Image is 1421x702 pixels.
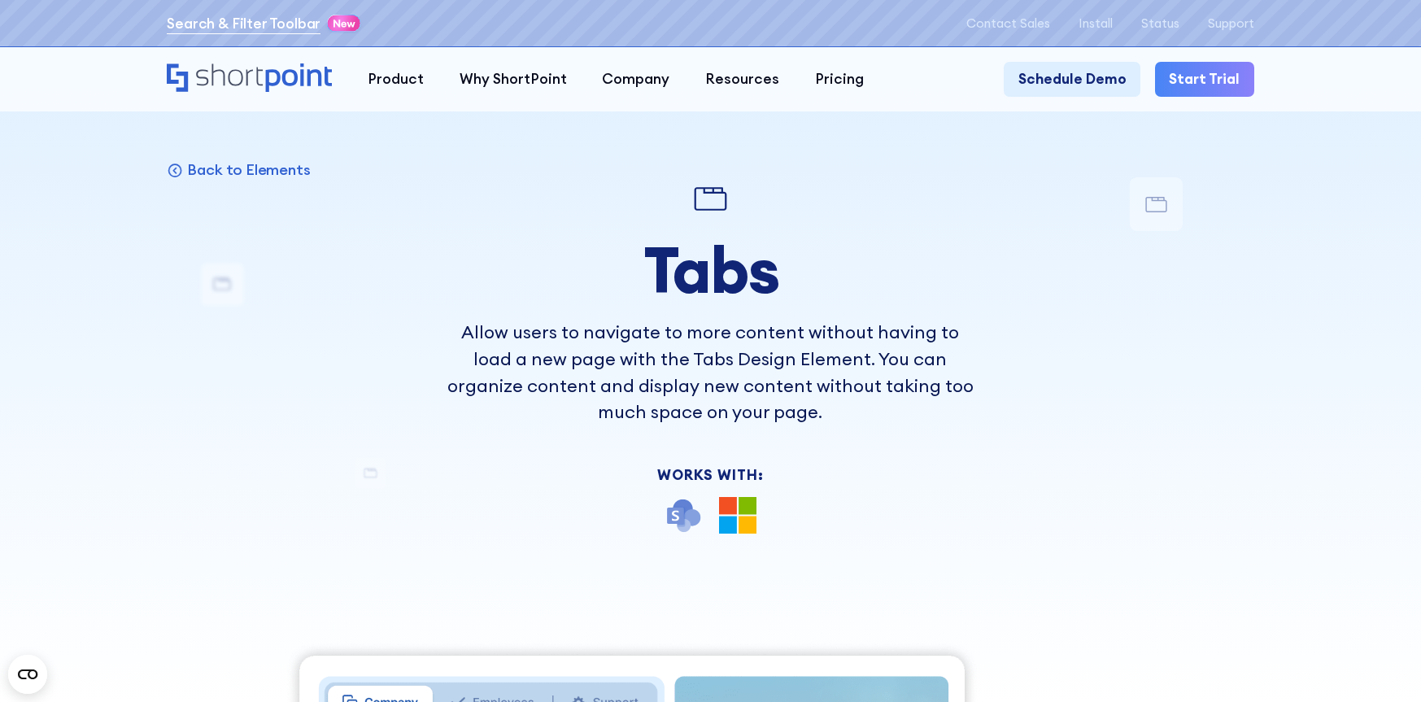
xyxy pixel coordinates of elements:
a: Back to Elements [167,160,310,180]
a: Support [1208,16,1254,31]
a: Resources [687,62,797,98]
div: Company [602,68,669,89]
img: SharePoint icon [665,497,702,534]
iframe: Chat Widget [1128,513,1421,702]
p: Allow users to navigate to more content without having to load a new page with the Tabs Design El... [444,319,977,425]
div: Resources [705,68,779,89]
a: Product [350,62,442,98]
a: Company [584,62,687,98]
button: Open CMP widget [8,655,47,694]
a: Install [1079,16,1113,31]
a: Status [1141,16,1179,31]
a: Start Trial [1155,62,1254,98]
a: Home [167,63,332,94]
div: Pricing [815,68,864,89]
div: Why ShortPoint [460,68,567,89]
img: Microsoft 365 logo [719,497,756,534]
a: Contact Sales [966,16,1050,31]
a: Pricing [797,62,882,98]
h1: Tabs [444,234,977,304]
div: Works With: [444,469,977,482]
div: Product [368,68,424,89]
a: Schedule Demo [1004,62,1140,98]
p: Back to Elements [187,160,310,180]
img: Tabs [689,177,731,220]
a: Why ShortPoint [442,62,585,98]
a: Search & Filter Toolbar [167,13,320,34]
